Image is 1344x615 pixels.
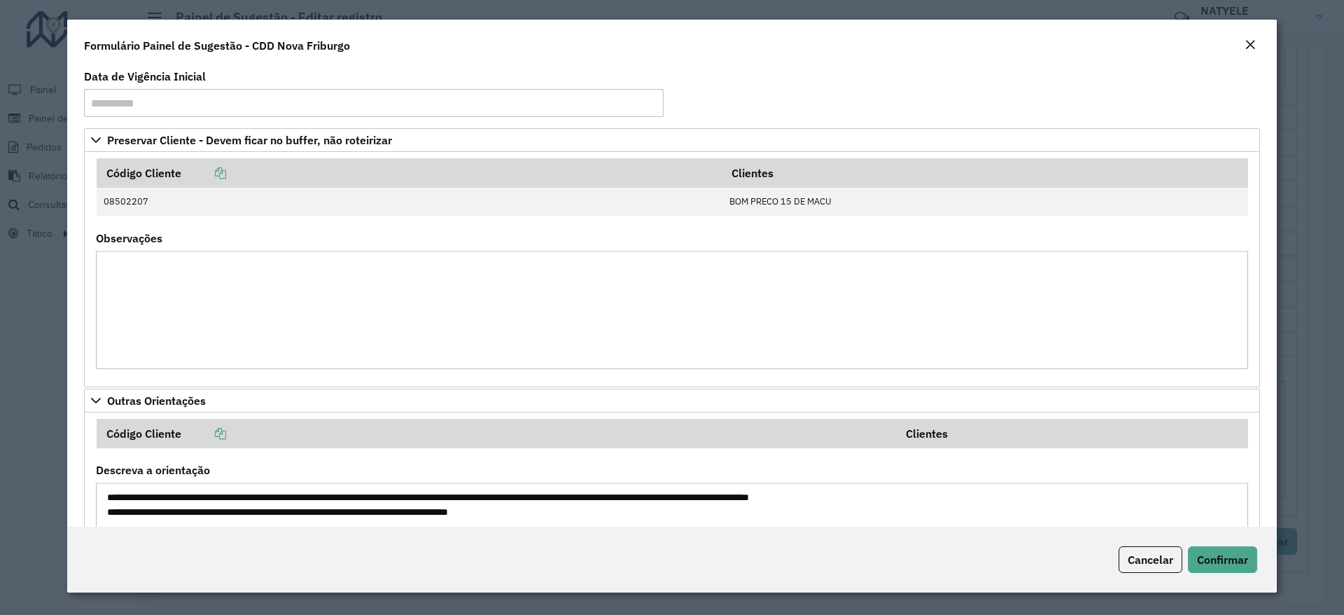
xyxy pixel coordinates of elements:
th: Código Cliente [97,419,897,448]
em: Fechar [1245,39,1256,50]
button: Confirmar [1188,546,1257,573]
label: Observações [96,230,162,247]
button: Cancelar [1119,546,1182,573]
a: Copiar [181,166,226,180]
button: Close [1240,36,1260,55]
span: Confirmar [1197,553,1248,567]
td: 08502207 [97,188,722,216]
a: Copiar [181,427,226,441]
label: Data de Vigência Inicial [84,68,206,85]
div: Preservar Cliente - Devem ficar no buffer, não roteirizar [84,152,1260,387]
span: Cancelar [1128,553,1173,567]
td: BOM PRECO 15 DE MACU [722,188,1248,216]
span: Preservar Cliente - Devem ficar no buffer, não roteirizar [107,134,392,146]
label: Descreva a orientação [96,462,210,478]
a: Outras Orientações [84,389,1260,413]
h4: Formulário Painel de Sugestão - CDD Nova Friburgo [84,37,350,54]
a: Preservar Cliente - Devem ficar no buffer, não roteirizar [84,128,1260,152]
th: Código Cliente [97,158,722,188]
th: Clientes [897,419,1248,448]
th: Clientes [722,158,1248,188]
span: Outras Orientações [107,395,206,406]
